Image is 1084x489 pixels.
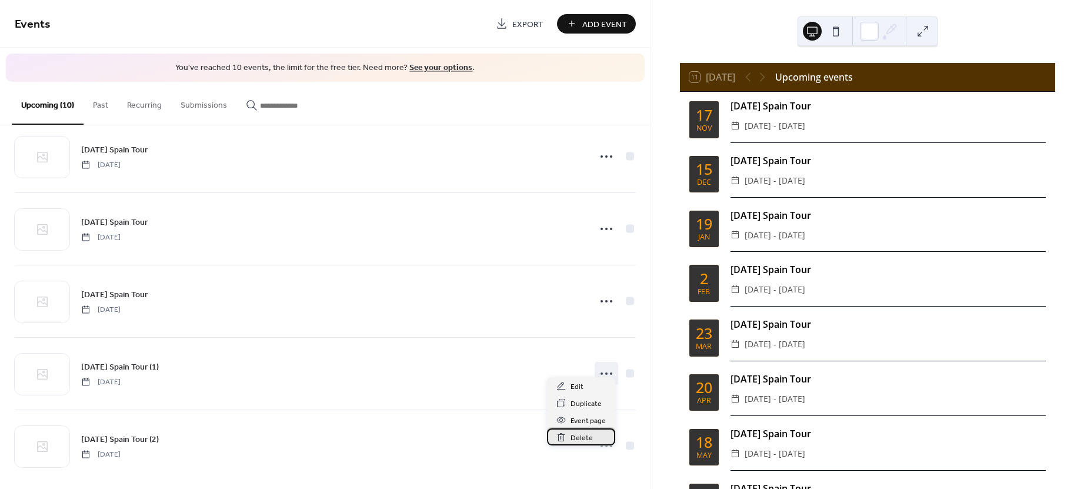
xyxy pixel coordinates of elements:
div: ​ [731,447,740,461]
div: May [696,452,712,460]
a: [DATE] Spain Tour [81,143,148,157]
div: [DATE] Spain Tour [731,262,1046,277]
div: 18 [696,435,712,450]
div: [DATE] Spain Tour [731,372,1046,386]
div: [DATE] Spain Tour [731,427,1046,441]
div: [DATE] Spain Tour [731,208,1046,222]
span: [DATE] - [DATE] [745,119,805,133]
div: ​ [731,337,740,351]
div: Upcoming events [775,70,853,84]
span: [DATE] - [DATE] [745,174,805,188]
span: [DATE] - [DATE] [745,447,805,461]
span: [DATE] - [DATE] [745,337,805,351]
div: ​ [731,228,740,242]
span: Edit [571,381,583,393]
span: [DATE] [81,449,121,460]
a: [DATE] Spain Tour (1) [81,360,159,374]
button: Submissions [171,82,236,124]
a: Export [487,14,552,34]
div: 15 [696,162,712,177]
span: [DATE] - [DATE] [745,228,805,242]
a: [DATE] Spain Tour [81,215,148,229]
div: [DATE] Spain Tour [731,317,1046,331]
div: ​ [731,174,740,188]
div: Jan [698,234,710,241]
span: [DATE] [81,377,121,387]
span: [DATE] [81,232,121,242]
span: [DATE] [81,304,121,315]
a: [DATE] Spain Tour [81,288,148,301]
span: [DATE] Spain Tour (2) [81,433,159,445]
button: Recurring [118,82,171,124]
span: Delete [571,432,593,444]
span: Events [15,13,51,36]
div: ​ [731,119,740,133]
span: Event page [571,415,606,427]
div: Nov [696,125,712,132]
button: Past [84,82,118,124]
div: 2 [700,271,708,286]
div: Dec [697,179,711,187]
span: You've reached 10 events, the limit for the free tier. Need more? . [18,62,633,74]
span: [DATE] - [DATE] [745,282,805,297]
span: [DATE] Spain Tour [81,216,148,228]
a: See your options [409,60,472,76]
div: ​ [731,282,740,297]
span: Export [512,18,543,31]
div: ​ [731,392,740,406]
div: [DATE] Spain Tour [731,99,1046,113]
div: [DATE] Spain Tour [731,154,1046,168]
a: [DATE] Spain Tour (2) [81,433,159,446]
div: Apr [697,397,711,405]
div: 20 [696,380,712,395]
div: Mar [696,343,712,351]
div: 23 [696,326,712,341]
div: 17 [696,108,712,122]
span: Duplicate [571,398,602,410]
div: Feb [698,288,710,296]
div: 19 [696,217,712,231]
span: [DATE] - [DATE] [745,392,805,406]
span: [DATE] [81,159,121,170]
button: Upcoming (10) [12,82,84,125]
